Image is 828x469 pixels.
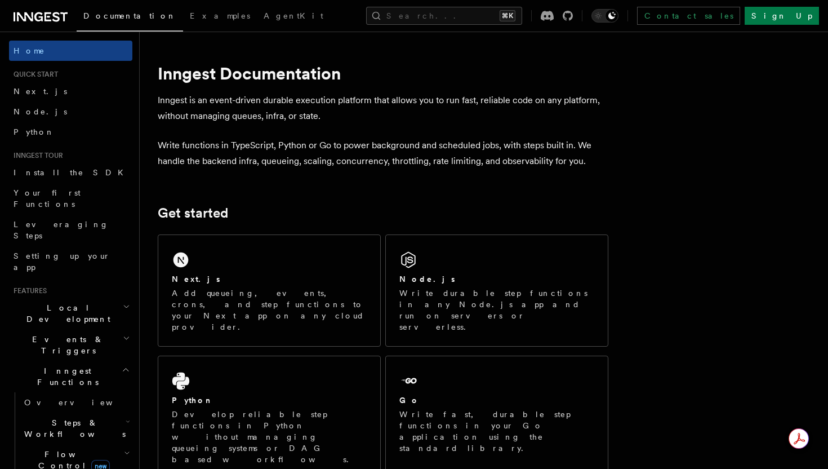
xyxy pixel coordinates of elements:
span: Features [9,286,47,295]
span: Documentation [83,11,176,20]
span: AgentKit [264,11,323,20]
a: Node.js [9,101,132,122]
span: Setting up your app [14,251,110,272]
button: Search...⌘K [366,7,522,25]
h1: Inngest Documentation [158,63,608,83]
p: Write durable step functions in any Node.js app and run on servers or serverless. [399,287,594,333]
button: Events & Triggers [9,329,132,361]
a: Node.jsWrite durable step functions in any Node.js app and run on servers or serverless. [385,235,608,347]
a: Documentation [77,3,183,32]
button: Steps & Workflows [20,413,132,444]
span: Events & Triggers [9,334,123,356]
p: Develop reliable step functions in Python without managing queueing systems or DAG based workflows. [172,409,367,465]
p: Write functions in TypeScript, Python or Go to power background and scheduled jobs, with steps bu... [158,138,608,169]
h2: Go [399,395,420,406]
span: Install the SDK [14,168,130,177]
span: Next.js [14,87,67,96]
a: Get started [158,205,228,221]
span: Inngest tour [9,151,63,160]
span: Node.js [14,107,67,116]
span: Quick start [9,70,58,79]
a: AgentKit [257,3,330,30]
span: Home [14,45,45,56]
span: Overview [24,398,140,407]
span: Leveraging Steps [14,220,109,240]
span: Python [14,127,55,136]
a: Next.jsAdd queueing, events, crons, and step functions to your Next app on any cloud provider. [158,235,381,347]
p: Inngest is an event-driven durable execution platform that allows you to run fast, reliable code ... [158,92,608,124]
a: Sign Up [745,7,819,25]
p: Write fast, durable step functions in your Go application using the standard library. [399,409,594,454]
button: Inngest Functions [9,361,132,392]
a: Next.js [9,81,132,101]
a: Home [9,41,132,61]
h2: Python [172,395,213,406]
span: Inngest Functions [9,365,122,388]
span: Local Development [9,302,123,325]
span: Examples [190,11,250,20]
a: Overview [20,392,132,413]
span: Your first Functions [14,188,81,209]
a: Contact sales [637,7,740,25]
kbd: ⌘K [500,10,515,21]
a: Install the SDK [9,162,132,183]
a: Setting up your app [9,246,132,277]
span: Steps & Workflows [20,417,126,440]
button: Toggle dark mode [591,9,618,23]
h2: Node.js [399,273,455,285]
a: Your first Functions [9,183,132,214]
a: Examples [183,3,257,30]
p: Add queueing, events, crons, and step functions to your Next app on any cloud provider. [172,287,367,333]
button: Local Development [9,298,132,329]
a: Python [9,122,132,142]
a: Leveraging Steps [9,214,132,246]
h2: Next.js [172,273,220,285]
